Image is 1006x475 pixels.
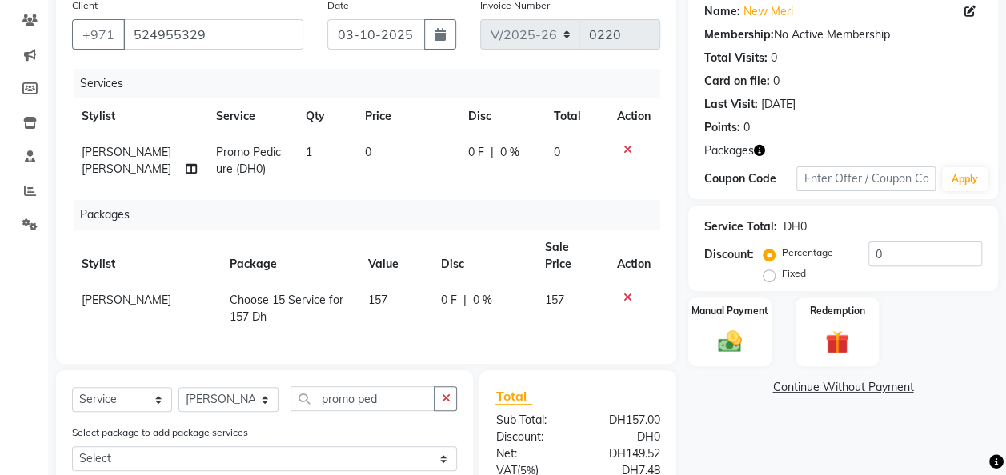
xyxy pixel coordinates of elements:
[82,145,171,176] span: [PERSON_NAME] [PERSON_NAME]
[704,246,754,263] div: Discount:
[607,230,660,282] th: Action
[578,445,672,462] div: DH149.52
[355,98,459,134] th: Price
[216,145,281,176] span: Promo Pedicure (DH0)
[578,429,672,445] div: DH0
[704,142,754,159] span: Packages
[743,119,750,136] div: 0
[463,292,467,309] span: |
[74,69,672,98] div: Services
[761,96,796,113] div: [DATE]
[818,328,856,357] img: _gift.svg
[495,388,532,405] span: Total
[72,19,125,50] button: +971
[220,230,359,282] th: Package
[431,230,535,282] th: Disc
[306,145,312,159] span: 1
[72,425,248,440] label: Select package to add package services
[810,304,865,318] label: Redemption
[771,50,777,66] div: 0
[607,98,660,134] th: Action
[441,292,457,309] span: 0 F
[72,230,220,282] th: Stylist
[473,292,492,309] span: 0 %
[490,144,493,161] span: |
[691,304,768,318] label: Manual Payment
[704,170,797,187] div: Coupon Code
[796,166,936,191] input: Enter Offer / Coupon Code
[784,218,807,235] div: DH0
[291,386,435,411] input: Search or Scan
[704,119,740,136] div: Points:
[554,145,560,159] span: 0
[704,96,758,113] div: Last Visit:
[499,144,519,161] span: 0 %
[365,145,371,159] span: 0
[206,98,296,134] th: Service
[704,26,774,43] div: Membership:
[82,293,171,307] span: [PERSON_NAME]
[773,73,780,90] div: 0
[743,3,793,20] a: New Meri
[704,3,740,20] div: Name:
[458,98,543,134] th: Disc
[483,429,578,445] div: Discount:
[704,73,770,90] div: Card on file:
[782,245,833,260] label: Percentage
[230,293,343,324] span: Choose 15 Service for 157 Dh
[359,230,431,282] th: Value
[544,98,607,134] th: Total
[123,19,303,50] input: Search by Name/Mobile/Email/Code
[535,230,607,282] th: Sale Price
[704,26,982,43] div: No Active Membership
[72,98,206,134] th: Stylist
[74,200,672,230] div: Packages
[942,167,988,191] button: Apply
[782,266,806,281] label: Fixed
[368,293,387,307] span: 157
[483,412,578,429] div: Sub Total:
[691,379,995,396] a: Continue Without Payment
[296,98,355,134] th: Qty
[711,328,749,355] img: _cash.svg
[578,412,672,429] div: DH157.00
[545,293,564,307] span: 157
[483,445,578,462] div: Net:
[704,218,777,235] div: Service Total:
[467,144,483,161] span: 0 F
[704,50,768,66] div: Total Visits:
